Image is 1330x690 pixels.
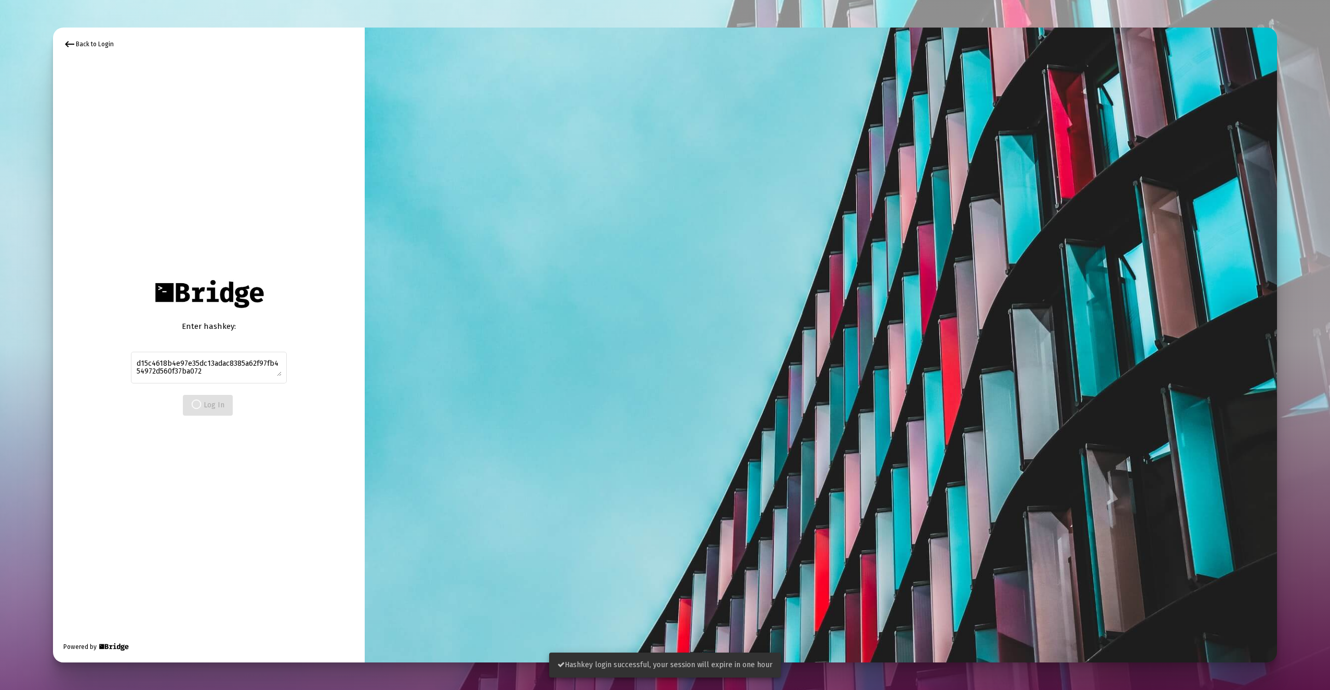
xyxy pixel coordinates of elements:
img: Bridge Financial Technology Logo [98,642,129,652]
div: Powered by [63,642,129,652]
span: Hashkey login successful, your session will expire in one hour [557,660,773,669]
span: Log In [191,401,224,409]
img: Bridge Financial Technology Logo [150,274,269,313]
button: Log In [183,395,233,416]
div: Enter hashkey: [131,321,287,331]
mat-icon: keyboard_backspace [63,38,76,50]
div: Back to Login [63,38,114,50]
